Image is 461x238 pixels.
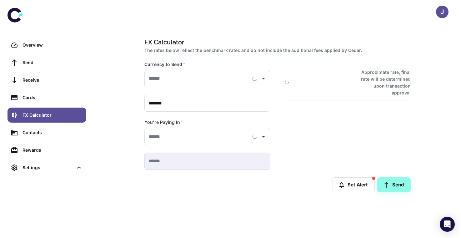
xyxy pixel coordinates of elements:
[259,74,268,83] button: Open
[8,160,86,175] div: Settings
[23,147,83,154] div: Rewards
[23,59,83,66] div: Send
[23,94,83,101] div: Cards
[23,164,73,171] div: Settings
[144,61,185,68] label: Currency to Send
[144,38,408,47] h1: FX Calculator
[8,108,86,123] a: FX Calculator
[8,38,86,53] a: Overview
[8,55,86,70] a: Send
[144,119,183,125] label: You're Paying In
[8,125,86,140] a: Contacts
[436,6,448,18] button: J
[8,143,86,158] a: Rewards
[23,77,83,84] div: Receive
[333,177,375,192] button: Set Alert
[354,69,411,96] h6: Approximate rate, final rate will be determined upon transaction approval
[8,90,86,105] a: Cards
[23,129,83,136] div: Contacts
[440,217,455,232] div: Open Intercom Messenger
[23,112,83,119] div: FX Calculator
[23,42,83,48] div: Overview
[377,177,411,192] a: Send
[259,132,268,141] button: Open
[8,73,86,88] a: Receive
